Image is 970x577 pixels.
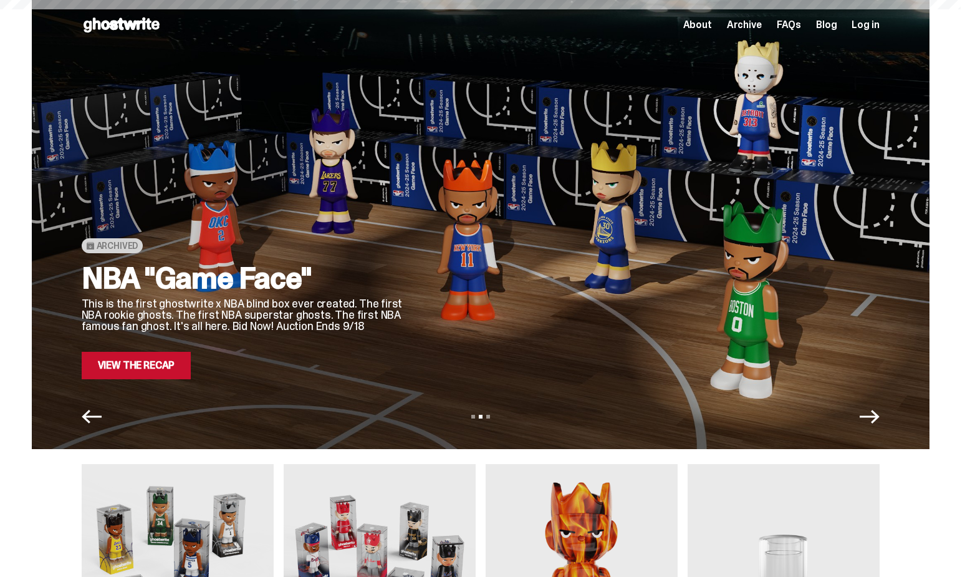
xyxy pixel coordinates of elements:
a: FAQs [777,20,801,30]
a: Blog [816,20,837,30]
a: Log in [852,20,879,30]
a: About [683,20,712,30]
a: Archive [727,20,762,30]
button: Previous [82,407,102,427]
button: View slide 3 [486,415,490,419]
button: View slide 2 [479,415,483,419]
a: View the Recap [82,352,191,379]
button: View slide 1 [471,415,475,419]
h2: NBA "Game Face" [82,263,406,293]
button: Next [860,407,880,427]
span: Archived [97,241,138,251]
p: This is the first ghostwrite x NBA blind box ever created. The first NBA rookie ghosts. The first... [82,298,406,332]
